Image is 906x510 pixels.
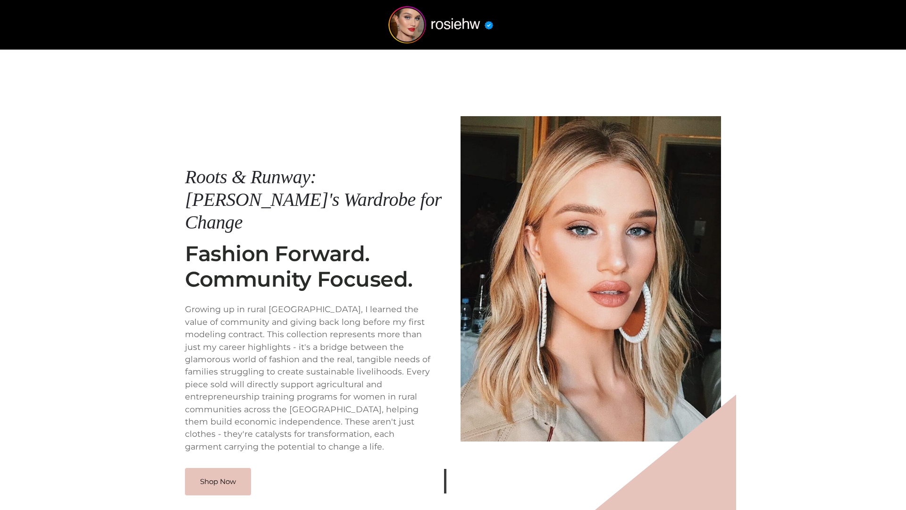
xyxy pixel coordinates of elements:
h2: Fashion Forward. Community Focused. [185,241,445,292]
a: Shop Now [185,468,251,495]
h1: Roots & Runway: [PERSON_NAME]'s Wardrobe for Change [185,166,445,234]
img: rosiehw [370,6,512,43]
p: Growing up in rural [GEOGRAPHIC_DATA], I learned the value of community and giving back long befo... [185,303,445,453]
